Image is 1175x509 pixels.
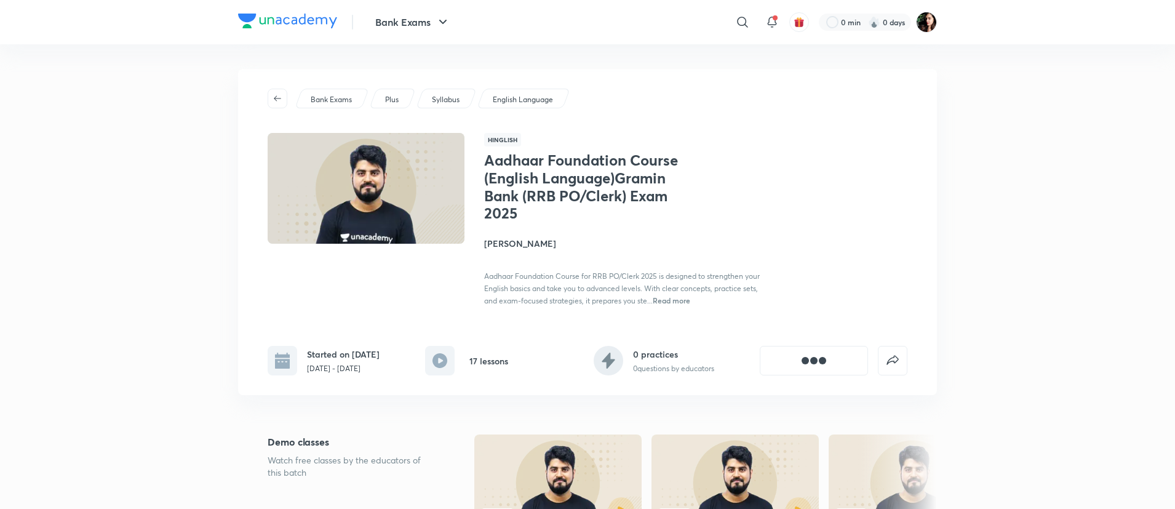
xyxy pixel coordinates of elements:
[309,94,354,105] a: Bank Exams
[484,133,521,146] span: Hinglish
[653,295,690,305] span: Read more
[878,346,907,375] button: false
[238,14,337,28] img: Company Logo
[789,12,809,32] button: avatar
[430,94,462,105] a: Syllabus
[633,348,714,361] h6: 0 practices
[238,14,337,31] a: Company Logo
[307,363,380,374] p: [DATE] - [DATE]
[794,17,805,28] img: avatar
[268,435,435,449] h5: Demo classes
[916,12,937,33] img: Priyanka K
[432,94,460,105] p: Syllabus
[368,10,458,34] button: Bank Exams
[484,237,760,250] h4: [PERSON_NAME]
[469,355,508,367] h6: 17 lessons
[266,132,466,245] img: Thumbnail
[484,151,685,222] h1: Aadhaar Foundation Course (English Language)Gramin Bank (RRB PO/Clerk) Exam 2025
[311,94,352,105] p: Bank Exams
[868,16,880,28] img: streak
[268,454,435,479] p: Watch free classes by the educators of this batch
[633,363,714,374] p: 0 questions by educators
[491,94,556,105] a: English Language
[383,94,401,105] a: Plus
[307,348,380,361] h6: Started on [DATE]
[760,346,868,375] button: [object Object]
[385,94,399,105] p: Plus
[484,271,760,305] span: Aadhaar Foundation Course for RRB PO/Clerk 2025 is designed to strengthen your English basics and...
[493,94,553,105] p: English Language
